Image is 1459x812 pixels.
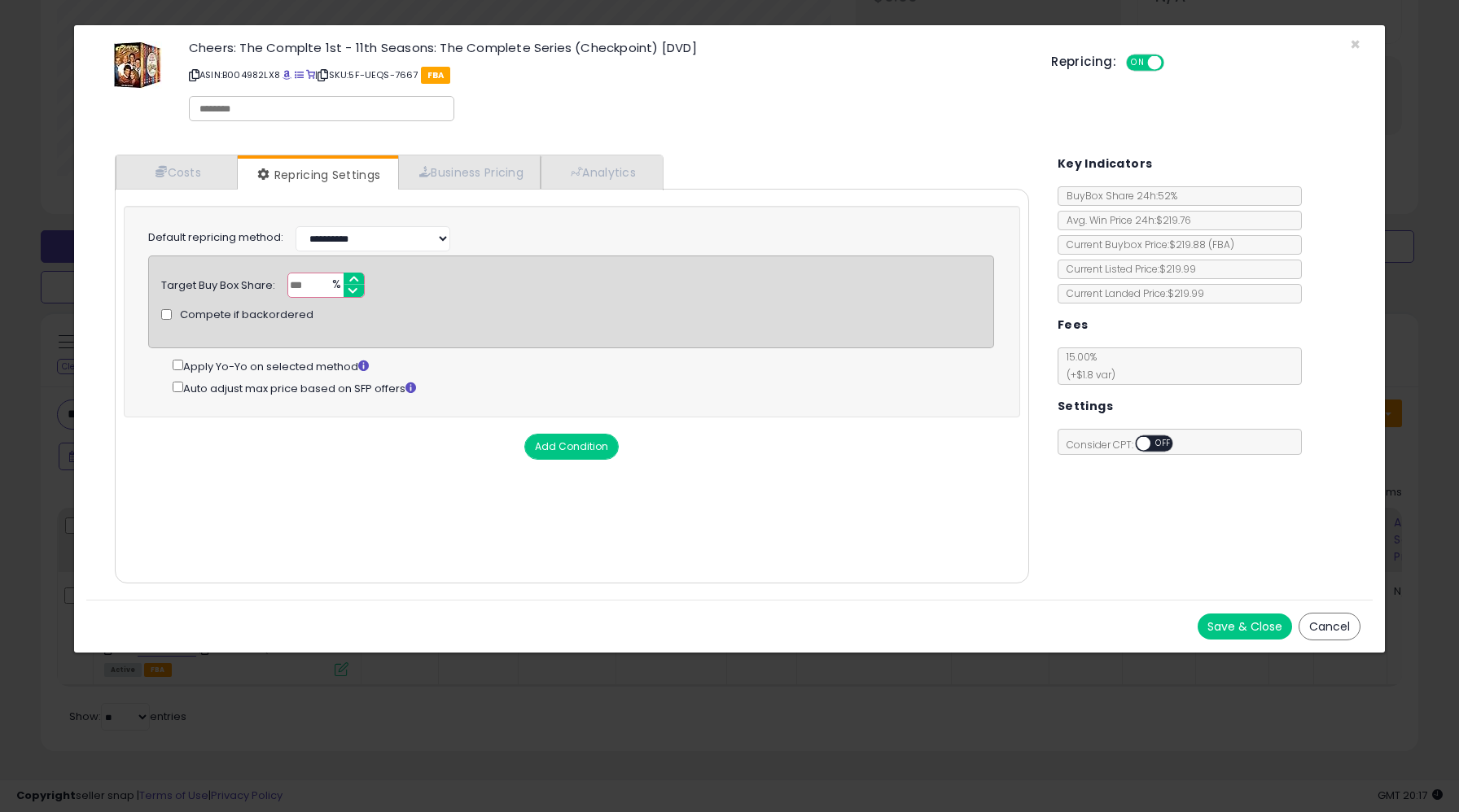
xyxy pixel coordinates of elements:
[113,41,162,89] img: 41hEjhoE7xL._SL60_.jpg
[1058,262,1196,276] span: Current Listed Price: $219.99
[161,273,275,294] div: Target Buy Box Share:
[1169,238,1234,251] span: $219.88
[398,155,541,189] a: Business Pricing
[283,68,291,81] a: BuyBox page
[1128,56,1148,70] span: ON
[1051,55,1116,68] h5: Repricing:
[173,356,995,375] div: Apply Yo-Yo on selected method
[1058,315,1089,335] h5: Fees
[1058,438,1194,452] span: Consider CPT:
[1208,238,1234,251] span: ( FBA )
[148,230,283,246] label: Default repricing method:
[116,155,238,189] a: Costs
[306,68,315,81] a: Your listing only
[189,41,1027,54] h3: Cheers: The Complte 1st - 11th Seasons: The Complete Series (Checkpoint) [DVD]
[1058,213,1191,227] span: Avg. Win Price 24h: $219.76
[524,434,619,460] button: Add Condition
[189,62,1027,88] p: ASIN: B004982LX8 | SKU: 5F-UEQS-7667
[173,378,995,397] div: Auto adjust max price based on SFP offers
[1162,56,1188,70] span: OFF
[1058,189,1177,203] span: BuyBox Share 24h: 52%
[1150,437,1176,451] span: OFF
[1058,396,1113,417] h5: Settings
[421,67,451,84] span: FBA
[322,273,348,298] span: %
[541,155,661,189] a: Analytics
[1299,613,1360,640] button: Cancel
[295,68,304,81] a: All offer listings
[1058,368,1115,382] span: (+$1.8 var)
[1198,613,1292,640] button: Save & Close
[1350,33,1360,56] span: ×
[180,308,313,323] span: Compete if backordered
[238,159,397,191] a: Repricing Settings
[1058,154,1153,174] h5: Key Indicators
[1058,238,1234,251] span: Current Buybox Price:
[1058,286,1204,300] span: Current Landed Price: $219.99
[1058,350,1115,382] span: 15.00 %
